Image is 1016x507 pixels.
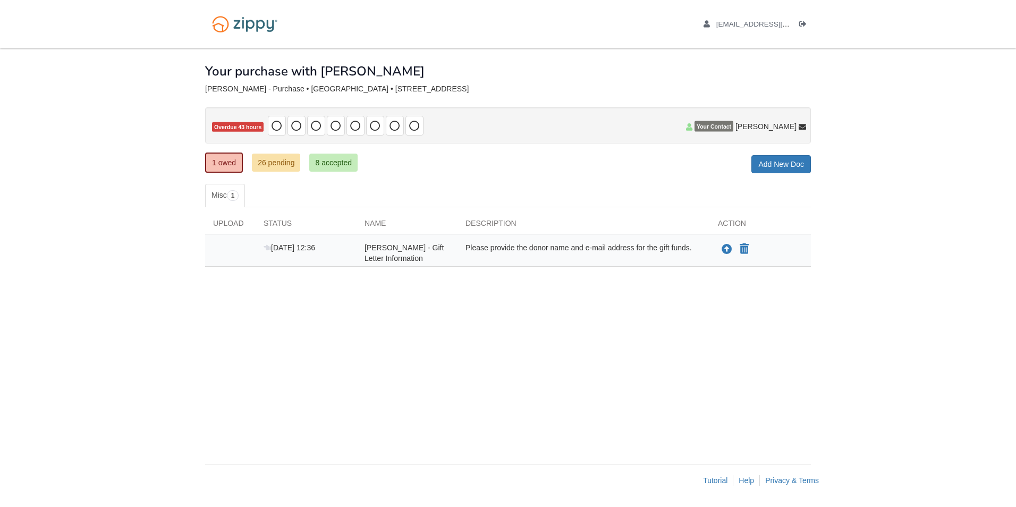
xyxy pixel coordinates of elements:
[458,218,710,234] div: Description
[751,155,811,173] a: Add New Doc
[739,243,750,256] button: Declare DaSharion Jackson - Gift Letter Information not applicable
[735,121,797,132] span: [PERSON_NAME]
[205,11,284,38] img: Logo
[205,184,245,207] a: Misc
[205,153,243,173] a: 1 owed
[205,64,425,78] h1: Your purchase with [PERSON_NAME]
[739,476,754,485] a: Help
[704,20,838,31] a: edit profile
[264,243,315,252] span: [DATE] 12:36
[721,242,733,256] button: Upload DaSharion Jackson - Gift Letter Information
[710,218,811,234] div: Action
[365,243,444,263] span: [PERSON_NAME] - Gift Letter Information
[212,122,264,132] span: Overdue 43 hours
[703,476,727,485] a: Tutorial
[765,476,819,485] a: Privacy & Terms
[205,218,256,234] div: Upload
[716,20,838,28] span: dsmith012698@gmail.com
[458,242,710,264] div: Please provide the donor name and e-mail address for the gift funds.
[256,218,357,234] div: Status
[205,84,811,94] div: [PERSON_NAME] - Purchase • [GEOGRAPHIC_DATA] • [STREET_ADDRESS]
[695,121,733,132] span: Your Contact
[252,154,300,172] a: 26 pending
[309,154,358,172] a: 8 accepted
[227,190,239,201] span: 1
[357,218,458,234] div: Name
[799,20,811,31] a: Log out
